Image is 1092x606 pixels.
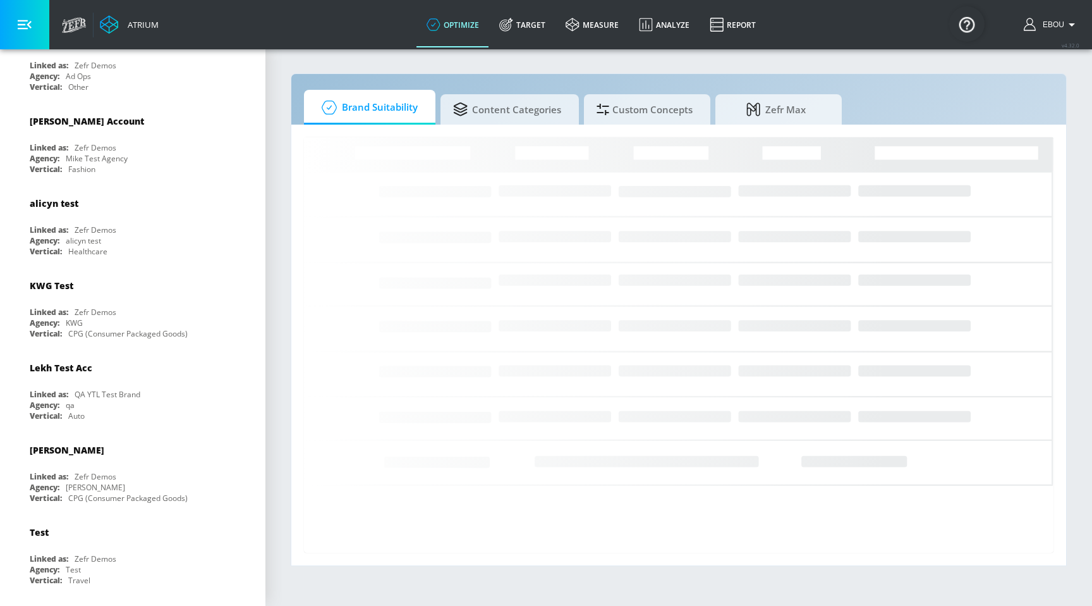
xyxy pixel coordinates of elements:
[68,246,107,257] div: Healthcare
[20,517,245,589] div: TestLinked as:Zefr DemosAgency:TestVertical:Travel
[30,444,104,456] div: [PERSON_NAME]
[66,482,125,493] div: [PERSON_NAME]
[1062,42,1079,49] span: v 4.32.0
[949,6,985,42] button: Open Resource Center
[20,435,245,507] div: [PERSON_NAME]Linked as:Zefr DemosAgency:[PERSON_NAME]Vertical:CPG (Consumer Packaged Goods)
[597,94,693,125] span: Custom Concepts
[30,246,62,257] div: Vertical:
[416,2,489,47] a: optimize
[30,482,59,493] div: Agency:
[1024,17,1079,32] button: Ebou
[30,526,49,538] div: Test
[20,106,245,178] div: [PERSON_NAME] AccountLinked as:Zefr DemosAgency:Mike Test AgencyVertical:Fashion
[20,270,245,342] div: KWG TestLinked as:Zefr DemosAgency:KWGVertical:CPG (Consumer Packaged Goods)
[30,471,68,482] div: Linked as:
[728,94,824,125] span: Zefr Max
[68,82,88,92] div: Other
[66,153,128,164] div: Mike Test Agency
[30,153,59,164] div: Agency:
[30,400,59,411] div: Agency:
[123,19,159,30] div: Atrium
[20,352,245,424] div: Lekh Test AccLinked as:QA YTL Test BrandAgency:qaVertical:Auto
[489,2,555,47] a: Target
[20,23,245,96] div: Linked as:Zefr DemosAgency:Ad OpsVertical:Other
[66,318,83,328] div: KWG
[629,2,700,47] a: Analyze
[30,575,62,586] div: Vertical:
[75,471,116,482] div: Zefr Demos
[30,362,92,374] div: Lekh Test Acc
[68,164,95,175] div: Fashion
[30,60,68,71] div: Linked as:
[66,71,91,82] div: Ad Ops
[30,493,62,504] div: Vertical:
[66,564,81,575] div: Test
[555,2,629,47] a: measure
[75,389,140,400] div: QA YTL Test Brand
[30,235,59,246] div: Agency:
[30,71,59,82] div: Agency:
[30,142,68,153] div: Linked as:
[68,411,85,421] div: Auto
[30,82,62,92] div: Vertical:
[30,197,78,209] div: alicyn test
[100,15,159,34] a: Atrium
[30,225,68,235] div: Linked as:
[30,280,73,292] div: KWG Test
[1038,20,1064,29] span: login as: ebou.njie@zefr.com
[30,389,68,400] div: Linked as:
[68,575,90,586] div: Travel
[30,115,144,127] div: [PERSON_NAME] Account
[68,493,188,504] div: CPG (Consumer Packaged Goods)
[30,411,62,421] div: Vertical:
[66,400,75,411] div: qa
[75,225,116,235] div: Zefr Demos
[30,564,59,575] div: Agency:
[20,188,245,260] div: alicyn testLinked as:Zefr DemosAgency:alicyn testVertical:Healthcare
[75,142,116,153] div: Zefr Demos
[30,553,68,564] div: Linked as:
[700,2,766,47] a: Report
[75,307,116,318] div: Zefr Demos
[75,60,116,71] div: Zefr Demos
[68,328,188,339] div: CPG (Consumer Packaged Goods)
[30,328,62,339] div: Vertical:
[30,307,68,318] div: Linked as:
[453,94,561,125] span: Content Categories
[66,235,101,246] div: alicyn test
[30,318,59,328] div: Agency:
[75,553,116,564] div: Zefr Demos
[30,164,62,175] div: Vertical:
[317,92,418,123] span: Brand Suitability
